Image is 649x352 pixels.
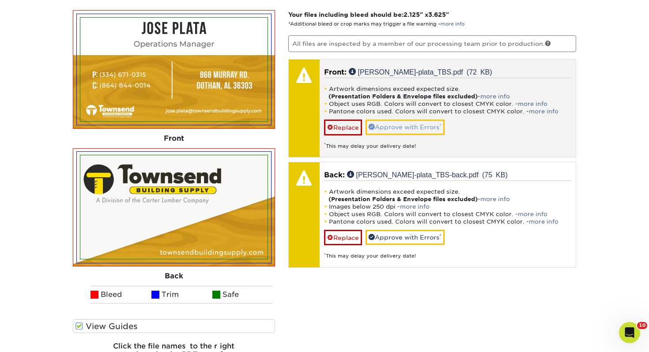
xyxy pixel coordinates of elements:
li: Object uses RGB. Colors will convert to closest CMYK color. - [324,100,572,108]
label: View Guides [73,319,275,333]
span: Front: [324,68,347,76]
a: more info [518,211,547,217]
a: Approve with Errors* [366,230,445,245]
li: Pantone colors used. Colors will convert to closest CMYK color. - [324,108,572,115]
li: Artwork dimensions exceed expected size. - [324,85,572,100]
span: 10 [637,322,647,329]
a: Replace [324,230,362,245]
a: [PERSON_NAME]-plata_TBS-back.pdf (75 KB) [347,171,508,178]
div: This may delay your delivery date! [324,245,572,260]
a: Approve with Errors* [366,120,445,135]
a: Replace [324,120,362,135]
small: *Additional bleed or crop marks may trigger a file warning – [288,21,464,27]
span: 3.625 [428,11,446,18]
span: Back: [324,171,345,179]
a: more info [441,21,464,27]
a: more info [518,101,547,107]
div: Front [73,129,275,148]
a: more info [529,108,558,115]
a: more info [480,196,510,202]
div: Back [73,266,275,286]
li: Pantone colors used. Colors will convert to closest CMYK color. - [324,218,572,225]
a: [PERSON_NAME]-plata_TBS.pdf (72 KB) [349,68,492,75]
p: All files are inspected by a member of our processing team prior to production. [288,35,577,52]
li: Safe [212,286,273,303]
strong: Your files including bleed should be: " x " [288,11,449,18]
strong: (Presentation Folders & Envelope files excluded) [328,196,478,202]
strong: (Presentation Folders & Envelope files excluded) [328,93,478,100]
li: Trim [151,286,212,303]
li: Artwork dimensions exceed expected size. - [324,188,572,203]
a: more info [400,203,430,210]
li: Object uses RGB. Colors will convert to closest CMYK color. - [324,210,572,218]
div: This may delay your delivery date! [324,135,572,150]
li: Bleed [91,286,151,303]
a: more info [529,218,558,225]
a: more info [480,93,510,100]
iframe: Intercom live chat [619,322,640,343]
li: Images below 250 dpi - [324,203,572,210]
span: 2.125 [404,11,420,18]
